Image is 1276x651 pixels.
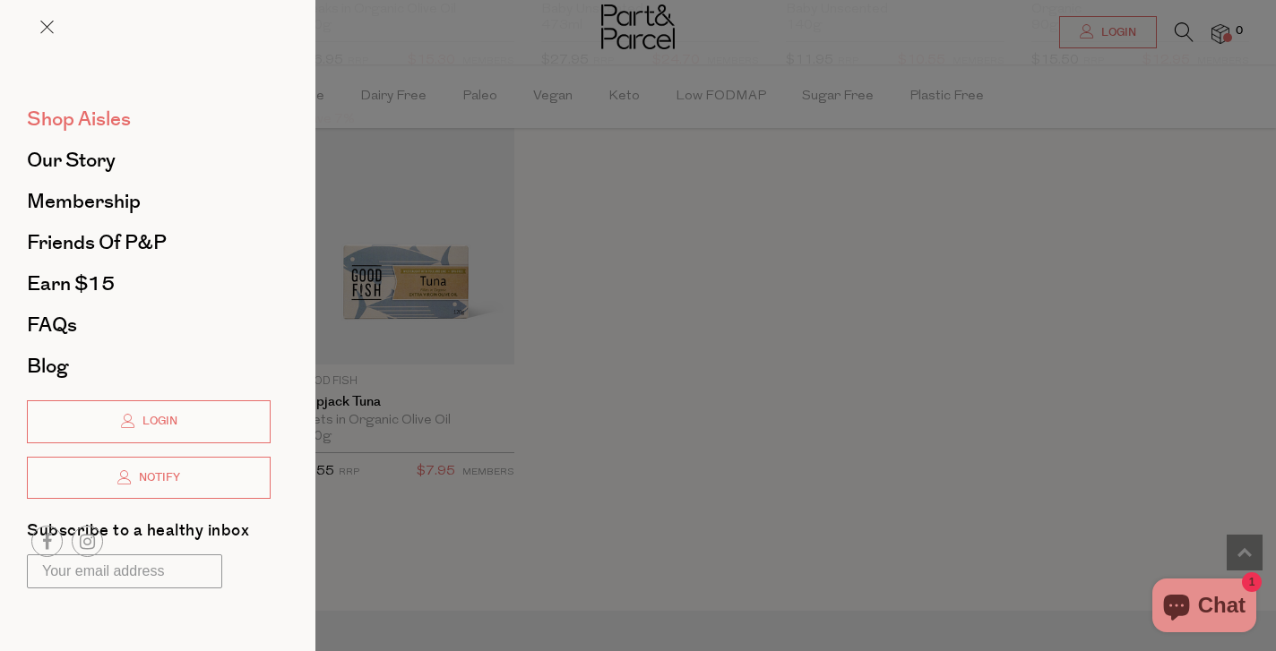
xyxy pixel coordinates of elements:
[27,150,271,170] a: Our Story
[27,315,271,335] a: FAQs
[27,187,141,216] span: Membership
[27,311,77,339] span: FAQs
[27,146,116,175] span: Our Story
[134,470,180,485] span: Notify
[1147,578,1262,637] inbox-online-store-chat: Shopify online store chat
[27,457,271,500] a: Notify
[27,105,131,133] span: Shop Aisles
[27,356,271,376] a: Blog
[27,228,167,257] span: Friends of P&P
[27,400,271,443] a: Login
[27,192,271,211] a: Membership
[27,554,222,588] input: Your email address
[27,352,68,381] span: Blog
[27,270,115,298] span: Earn $15
[27,233,271,253] a: Friends of P&P
[27,109,271,129] a: Shop Aisles
[27,274,271,294] a: Earn $15
[138,414,177,429] span: Login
